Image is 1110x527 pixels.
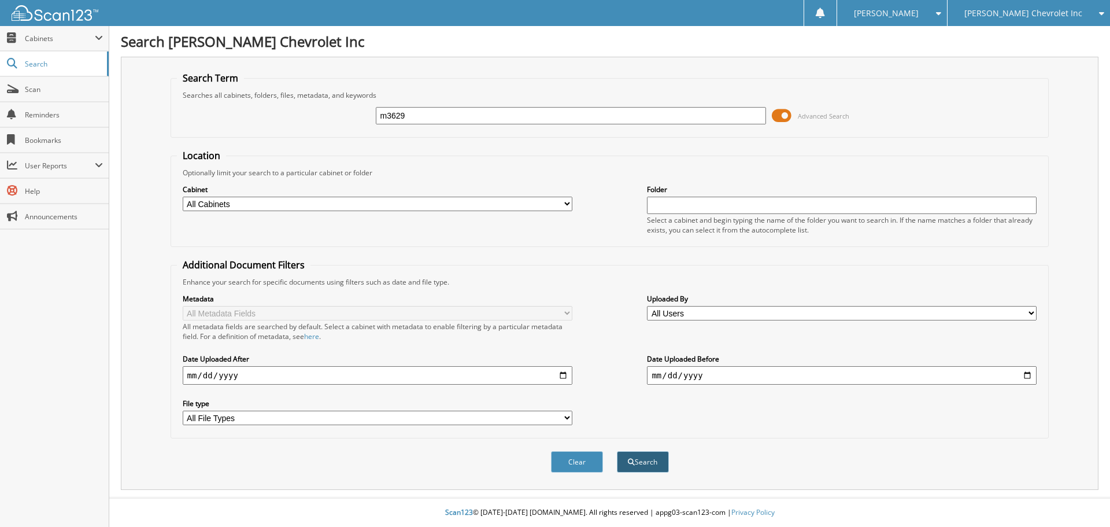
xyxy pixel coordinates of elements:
[25,84,103,94] span: Scan
[177,277,1043,287] div: Enhance your search for specific documents using filters such as date and file type.
[12,5,98,21] img: scan123-logo-white.svg
[183,399,572,408] label: File type
[183,366,572,385] input: start
[177,149,226,162] legend: Location
[177,259,310,271] legend: Additional Document Filters
[177,90,1043,100] div: Searches all cabinets, folders, files, metadata, and keywords
[304,331,319,341] a: here
[177,72,244,84] legend: Search Term
[25,135,103,145] span: Bookmarks
[964,10,1082,17] span: [PERSON_NAME] Chevrolet Inc
[25,161,95,171] span: User Reports
[731,507,775,517] a: Privacy Policy
[183,294,572,304] label: Metadata
[25,59,101,69] span: Search
[177,168,1043,178] div: Optionally limit your search to a particular cabinet or folder
[25,186,103,196] span: Help
[647,294,1037,304] label: Uploaded By
[798,112,849,120] span: Advanced Search
[183,354,572,364] label: Date Uploaded After
[854,10,919,17] span: [PERSON_NAME]
[25,110,103,120] span: Reminders
[617,451,669,473] button: Search
[183,185,572,194] label: Cabinet
[25,212,103,222] span: Announcements
[647,354,1037,364] label: Date Uploaded Before
[1052,471,1110,527] iframe: Chat Widget
[647,185,1037,194] label: Folder
[109,499,1110,527] div: © [DATE]-[DATE] [DOMAIN_NAME]. All rights reserved | appg03-scan123-com |
[121,32,1098,51] h1: Search [PERSON_NAME] Chevrolet Inc
[647,215,1037,235] div: Select a cabinet and begin typing the name of the folder you want to search in. If the name match...
[647,366,1037,385] input: end
[445,507,473,517] span: Scan123
[183,322,572,341] div: All metadata fields are searched by default. Select a cabinet with metadata to enable filtering b...
[25,34,95,43] span: Cabinets
[551,451,603,473] button: Clear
